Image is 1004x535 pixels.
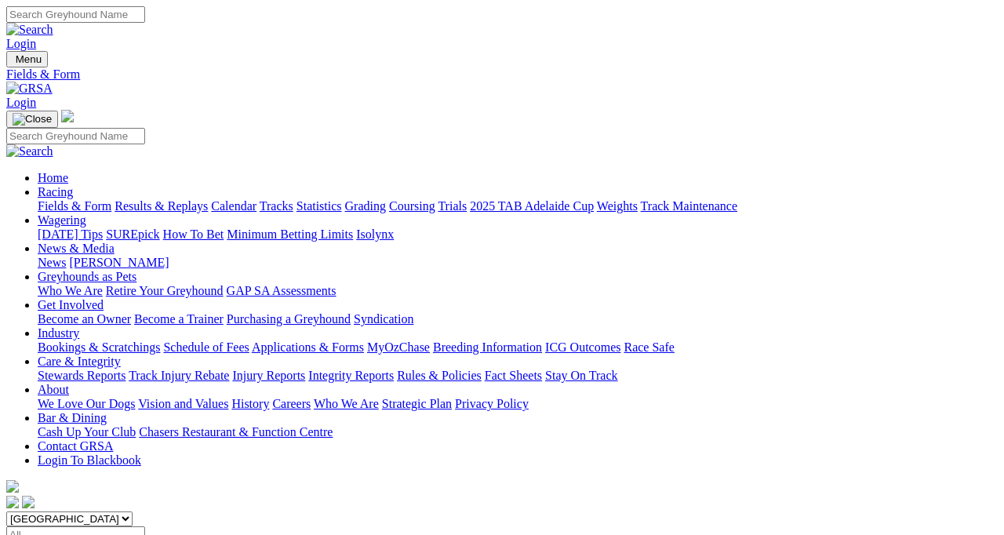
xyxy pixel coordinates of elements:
[38,340,160,354] a: Bookings & Scratchings
[308,369,394,382] a: Integrity Reports
[227,227,353,241] a: Minimum Betting Limits
[227,284,336,297] a: GAP SA Assessments
[38,340,998,355] div: Industry
[545,369,617,382] a: Stay On Track
[38,425,136,439] a: Cash Up Your Club
[260,199,293,213] a: Tracks
[38,312,998,326] div: Get Involved
[163,227,224,241] a: How To Bet
[296,199,342,213] a: Statistics
[38,284,998,298] div: Greyhounds as Pets
[232,369,305,382] a: Injury Reports
[433,340,542,354] a: Breeding Information
[252,340,364,354] a: Applications & Forms
[6,480,19,493] img: logo-grsa-white.png
[38,213,86,227] a: Wagering
[115,199,208,213] a: Results & Replays
[38,242,115,255] a: News & Media
[163,340,249,354] a: Schedule of Fees
[16,53,42,65] span: Menu
[38,397,998,411] div: About
[624,340,674,354] a: Race Safe
[38,227,998,242] div: Wagering
[38,185,73,198] a: Racing
[38,256,66,269] a: News
[545,340,620,354] a: ICG Outcomes
[13,113,52,126] img: Close
[134,312,224,326] a: Become a Trainer
[38,326,79,340] a: Industry
[231,397,269,410] a: History
[641,199,737,213] a: Track Maintenance
[38,453,141,467] a: Login To Blackbook
[106,227,159,241] a: SUREpick
[69,256,169,269] a: [PERSON_NAME]
[6,6,145,23] input: Search
[597,199,638,213] a: Weights
[6,67,998,82] a: Fields & Form
[6,111,58,128] button: Toggle navigation
[129,369,229,382] a: Track Injury Rebate
[367,340,430,354] a: MyOzChase
[38,383,69,396] a: About
[6,128,145,144] input: Search
[106,284,224,297] a: Retire Your Greyhound
[61,110,74,122] img: logo-grsa-white.png
[38,439,113,453] a: Contact GRSA
[6,144,53,158] img: Search
[38,227,103,241] a: [DATE] Tips
[389,199,435,213] a: Coursing
[38,171,68,184] a: Home
[356,227,394,241] a: Isolynx
[38,411,107,424] a: Bar & Dining
[38,199,111,213] a: Fields & Form
[38,199,998,213] div: Racing
[227,312,351,326] a: Purchasing a Greyhound
[382,397,452,410] a: Strategic Plan
[38,298,104,311] a: Get Involved
[38,369,125,382] a: Stewards Reports
[211,199,256,213] a: Calendar
[38,425,998,439] div: Bar & Dining
[6,23,53,37] img: Search
[438,199,467,213] a: Trials
[38,256,998,270] div: News & Media
[6,496,19,508] img: facebook.svg
[314,397,379,410] a: Who We Are
[485,369,542,382] a: Fact Sheets
[38,397,135,410] a: We Love Our Dogs
[354,312,413,326] a: Syndication
[38,355,121,368] a: Care & Integrity
[455,397,529,410] a: Privacy Policy
[470,199,594,213] a: 2025 TAB Adelaide Cup
[22,496,35,508] img: twitter.svg
[139,425,333,439] a: Chasers Restaurant & Function Centre
[6,51,48,67] button: Toggle navigation
[397,369,482,382] a: Rules & Policies
[38,369,998,383] div: Care & Integrity
[6,96,36,109] a: Login
[272,397,311,410] a: Careers
[138,397,228,410] a: Vision and Values
[6,82,53,96] img: GRSA
[345,199,386,213] a: Grading
[38,270,136,283] a: Greyhounds as Pets
[38,312,131,326] a: Become an Owner
[38,284,103,297] a: Who We Are
[6,37,36,50] a: Login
